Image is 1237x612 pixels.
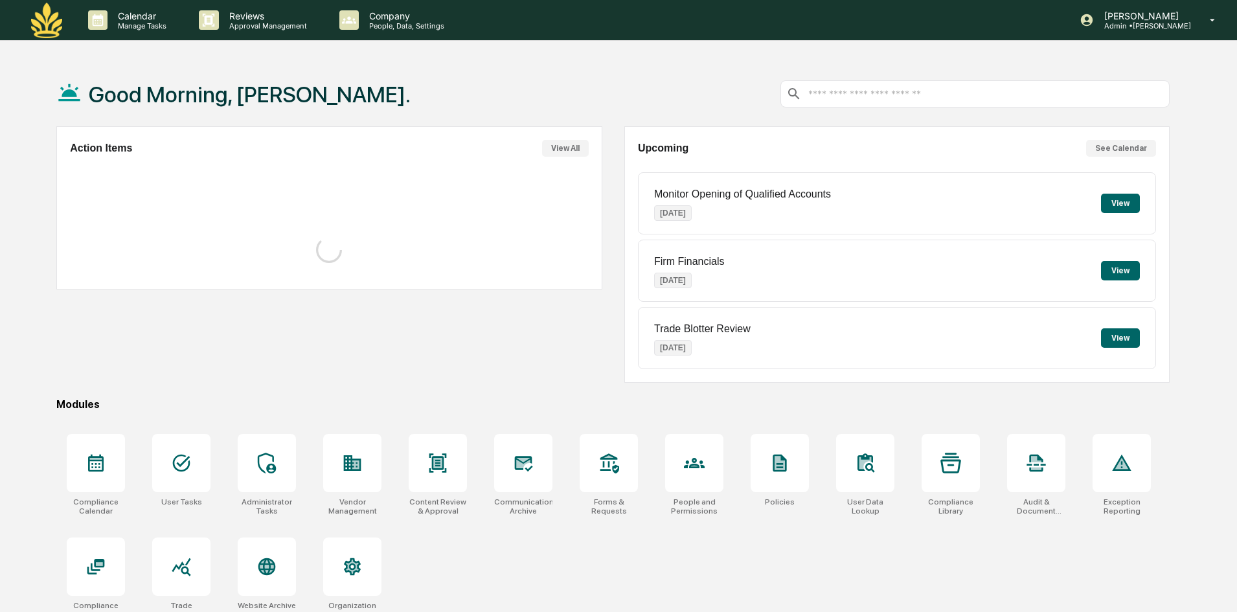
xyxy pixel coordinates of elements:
p: Monitor Opening of Qualified Accounts [654,188,831,200]
div: Forms & Requests [580,497,638,516]
div: Modules [56,398,1170,411]
p: [DATE] [654,273,692,288]
h1: Good Morning, [PERSON_NAME]. [89,82,411,108]
div: Audit & Document Logs [1007,497,1065,516]
button: View [1101,261,1140,280]
button: View [1101,328,1140,348]
p: Trade Blotter Review [654,323,751,335]
div: User Data Lookup [836,497,894,516]
div: Vendor Management [323,497,381,516]
button: View All [542,140,589,157]
div: People and Permissions [665,497,723,516]
p: Company [359,10,451,21]
p: Reviews [219,10,313,21]
div: Policies [765,497,795,506]
div: Administrator Tasks [238,497,296,516]
p: Calendar [108,10,173,21]
div: User Tasks [161,497,202,506]
p: Manage Tasks [108,21,173,30]
p: [DATE] [654,205,692,221]
h2: Action Items [70,142,132,154]
p: Approval Management [219,21,313,30]
p: Firm Financials [654,256,724,267]
h2: Upcoming [638,142,688,154]
button: View [1101,194,1140,213]
img: logo [31,3,62,38]
p: [PERSON_NAME] [1094,10,1191,21]
div: Content Review & Approval [409,497,467,516]
div: Compliance Library [922,497,980,516]
div: Exception Reporting [1093,497,1151,516]
p: [DATE] [654,340,692,356]
div: Communications Archive [494,497,552,516]
p: Admin • [PERSON_NAME] [1094,21,1191,30]
div: Website Archive [238,601,296,610]
div: Compliance Calendar [67,497,125,516]
p: People, Data, Settings [359,21,451,30]
button: See Calendar [1086,140,1156,157]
